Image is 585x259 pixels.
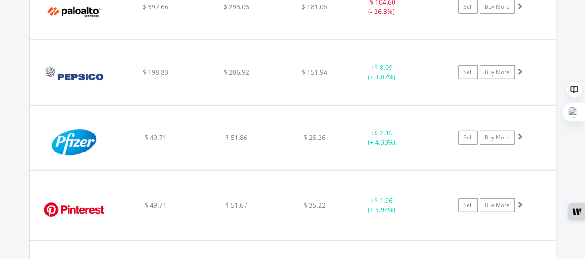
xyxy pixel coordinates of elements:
a: Sell [458,198,478,212]
span: $ 2.15 [374,128,393,137]
a: Buy More [480,65,515,79]
span: $ 8.09 [374,63,393,72]
img: EQU.US.PFE.png [34,117,114,167]
span: $ 51.67 [225,201,247,209]
span: $ 1.96 [374,196,393,205]
span: $ 25.26 [303,133,326,142]
span: $ 35.22 [303,201,326,209]
span: $ 293.06 [223,2,249,11]
span: $ 151.94 [302,68,327,76]
a: Sell [458,131,478,145]
a: Buy More [480,198,515,212]
div: + (+ 4.33%) [347,128,417,147]
span: $ 181.05 [302,2,327,11]
span: $ 49.71 [144,201,166,209]
a: Sell [458,65,478,79]
span: $ 198.83 [142,68,168,76]
span: $ 206.92 [223,68,249,76]
span: $ 51.86 [225,133,247,142]
a: Buy More [480,131,515,145]
img: EQU.US.PEP.png [34,52,114,102]
span: $ 49.71 [144,133,166,142]
img: EQU.US.PINS.png [34,182,114,238]
span: $ 397.66 [142,2,168,11]
div: + (+ 4.07%) [347,63,417,82]
div: + (+ 3.94%) [347,196,417,215]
